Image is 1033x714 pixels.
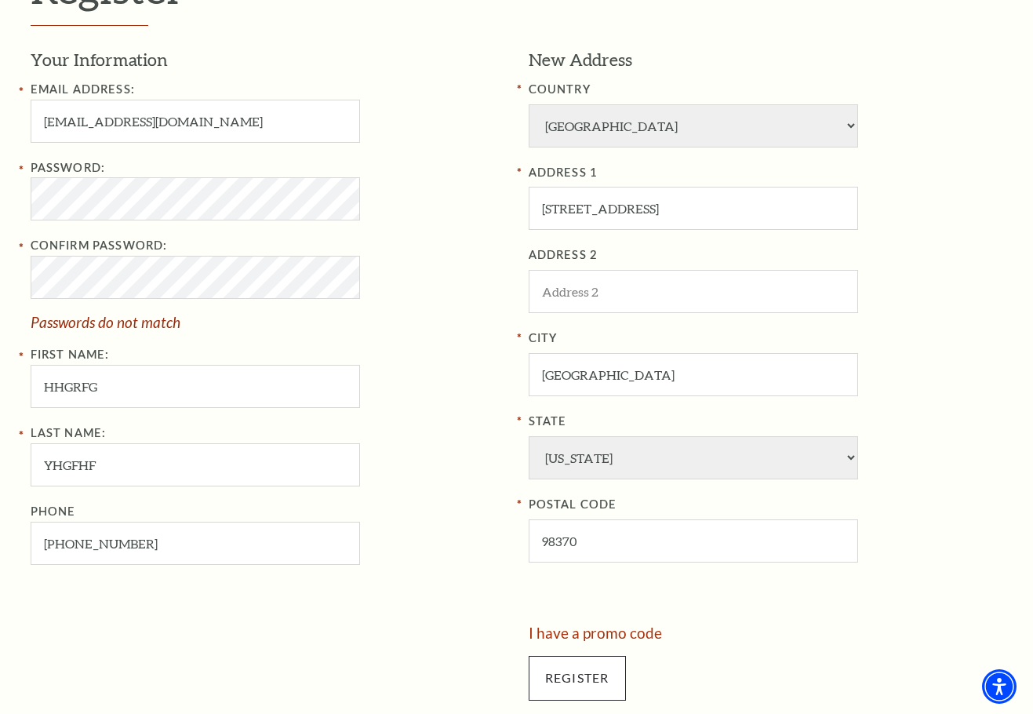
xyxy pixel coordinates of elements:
[31,161,106,174] label: Password:
[529,246,1003,265] label: ADDRESS 2
[31,426,107,439] label: Last Name:
[31,313,180,331] span: Passwords do not match
[31,82,135,96] label: Email Address:
[529,329,1003,348] label: City
[31,48,505,72] h3: Your Information
[529,412,1003,432] label: State
[529,656,626,700] input: Submit button
[529,187,858,230] input: ADDRESS 1
[982,669,1017,704] div: Accessibility Menu
[31,348,110,361] label: First Name:
[529,353,858,396] input: City
[31,505,76,518] label: Phone
[529,80,1003,100] label: COUNTRY
[529,519,858,563] input: POSTAL CODE
[529,163,1003,183] label: ADDRESS 1
[529,48,1003,72] h3: New Address
[529,495,1003,515] label: POSTAL CODE
[31,100,360,143] input: Email Address:
[529,270,858,313] input: ADDRESS 2
[529,624,662,642] a: I have a promo code
[31,239,168,252] label: Confirm Password:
